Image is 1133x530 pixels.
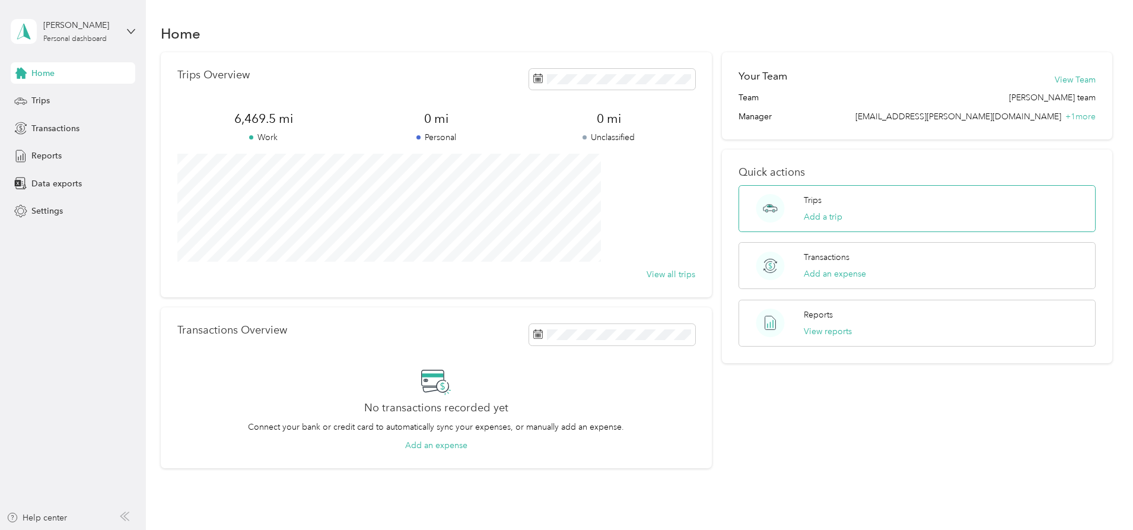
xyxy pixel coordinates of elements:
span: Transactions [31,122,79,135]
button: Add an expense [804,268,866,280]
span: 6,469.5 mi [177,110,350,127]
button: View reports [804,325,852,338]
button: Add a trip [804,211,842,223]
p: Quick actions [739,166,1096,179]
p: Transactions Overview [177,324,287,337]
span: Home [31,67,55,80]
span: Team [739,91,759,104]
span: 0 mi [523,110,695,127]
span: [PERSON_NAME] team [1009,91,1096,104]
h2: Your Team [739,69,787,84]
h2: No transactions recorded yet [364,402,508,414]
span: Reports [31,150,62,162]
iframe: Everlance-gr Chat Button Frame [1067,464,1133,530]
button: Help center [7,512,67,524]
button: View Team [1055,74,1096,86]
span: Trips [31,94,50,107]
span: 0 mi [350,110,523,127]
span: [EMAIL_ADDRESS][PERSON_NAME][DOMAIN_NAME] [855,112,1061,122]
h1: Home [161,27,200,40]
p: Reports [804,309,833,321]
p: Personal [350,131,523,144]
p: Connect your bank or credit card to automatically sync your expenses, or manually add an expense. [248,421,624,433]
span: Data exports [31,177,82,190]
span: Manager [739,110,772,123]
p: Work [177,131,350,144]
div: Personal dashboard [43,36,107,43]
p: Unclassified [523,131,695,144]
span: Settings [31,205,63,217]
p: Trips [804,194,822,207]
p: Transactions [804,251,849,264]
span: + 1 more [1065,112,1096,122]
button: Add an expense [405,439,467,452]
p: Trips Overview [177,69,250,81]
button: View all trips [647,268,695,281]
div: [PERSON_NAME] [43,19,117,31]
